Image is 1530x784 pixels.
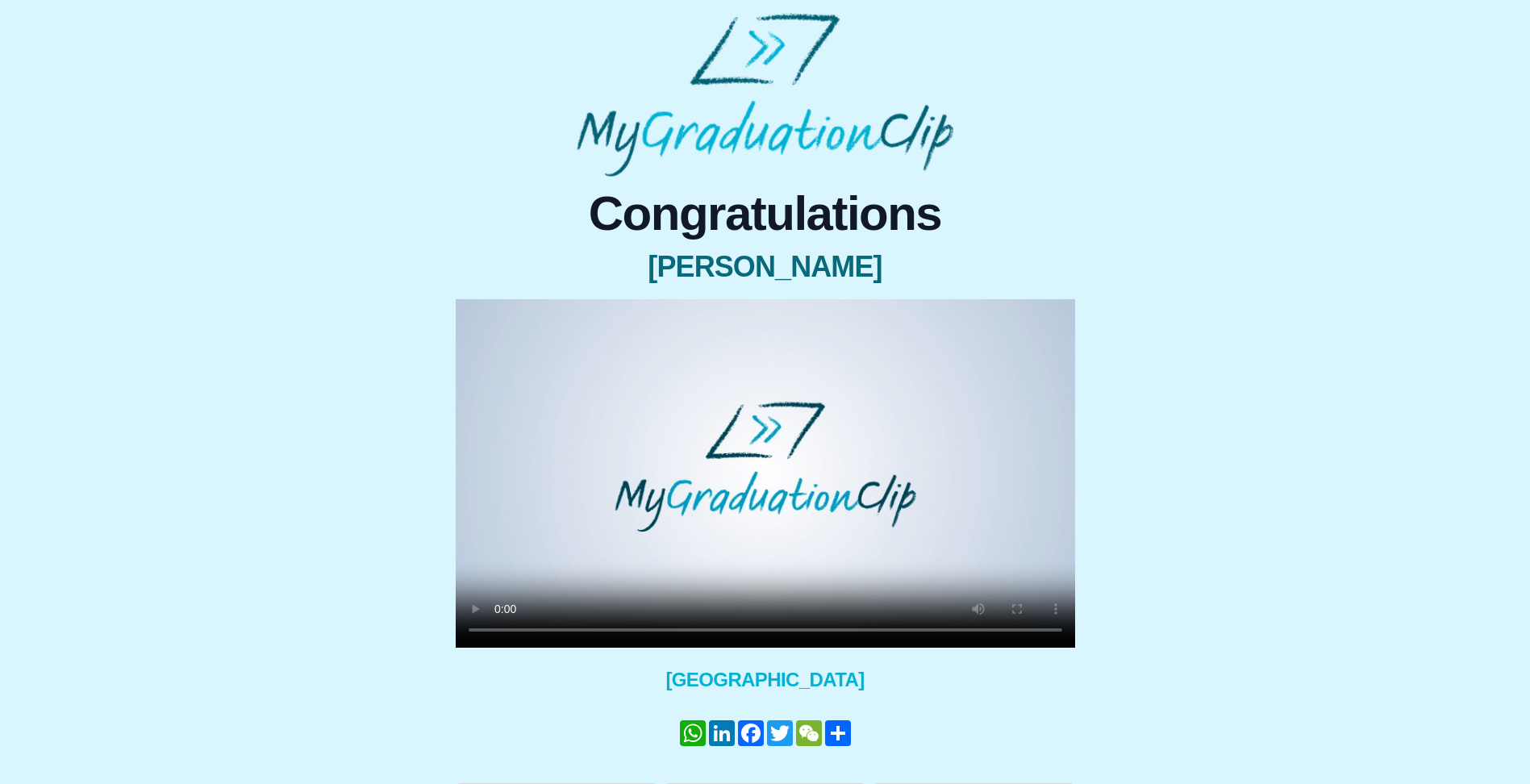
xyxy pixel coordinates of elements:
[577,13,953,177] img: MyGraduationClip
[456,251,1075,283] span: [PERSON_NAME]
[823,720,853,746] a: Share
[794,720,823,746] a: WeChat
[765,720,794,746] a: Twitter
[707,720,736,746] a: LinkedIn
[456,667,1075,693] span: [GEOGRAPHIC_DATA]
[456,190,1075,238] span: Congratulations
[736,720,765,746] a: Facebook
[678,720,707,746] a: WhatsApp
